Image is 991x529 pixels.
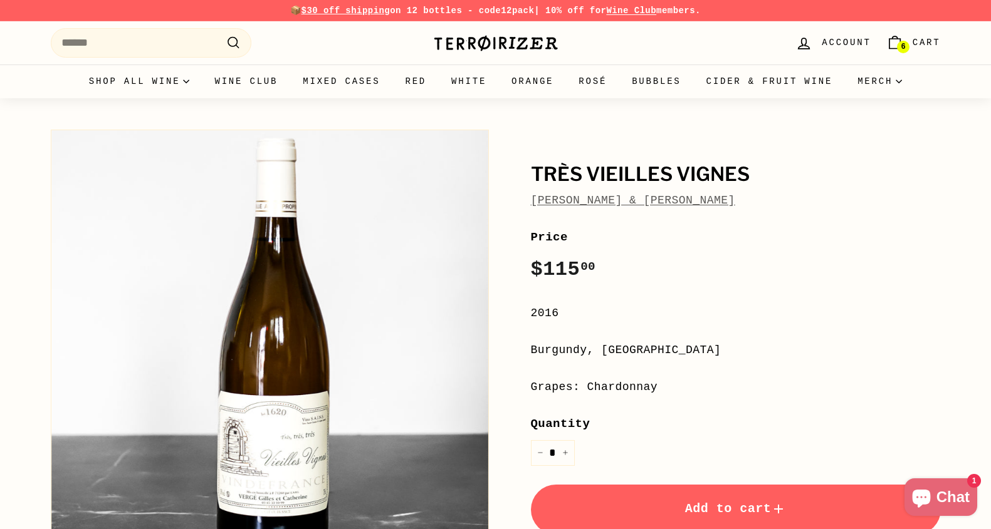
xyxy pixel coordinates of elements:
[788,24,878,61] a: Account
[202,64,290,98] a: Wine Club
[845,64,915,98] summary: Merch
[822,36,871,49] span: Account
[556,440,575,466] button: Increase item quantity by one
[694,64,846,98] a: Cider & Fruit Wine
[76,64,202,98] summary: Shop all wine
[531,414,941,433] label: Quantity
[501,6,534,16] strong: 12pack
[290,64,392,98] a: Mixed Cases
[51,4,941,18] p: 📦 on 12 bottles - code | 10% off for members.
[392,64,439,98] a: Red
[913,36,941,49] span: Cart
[531,304,941,322] div: 2016
[439,64,499,98] a: White
[301,6,391,16] span: $30 off shipping
[499,64,566,98] a: Orange
[606,6,656,16] a: Wine Club
[619,64,693,98] a: Bubbles
[531,258,596,281] span: $115
[531,164,941,185] h1: Très Vieilles Vignes
[879,24,948,61] a: Cart
[685,501,787,516] span: Add to cart
[531,440,575,466] input: quantity
[531,341,941,359] div: Burgundy, [GEOGRAPHIC_DATA]
[566,64,619,98] a: Rosé
[26,64,966,98] div: Primary
[901,43,905,51] span: 6
[580,260,595,274] sup: 00
[531,440,550,466] button: Reduce item quantity by one
[531,194,735,207] a: [PERSON_NAME] & [PERSON_NAME]
[901,478,981,519] inbox-online-store-chat: Shopify online store chat
[531,378,941,396] div: Grapes: Chardonnay
[531,228,941,247] label: Price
